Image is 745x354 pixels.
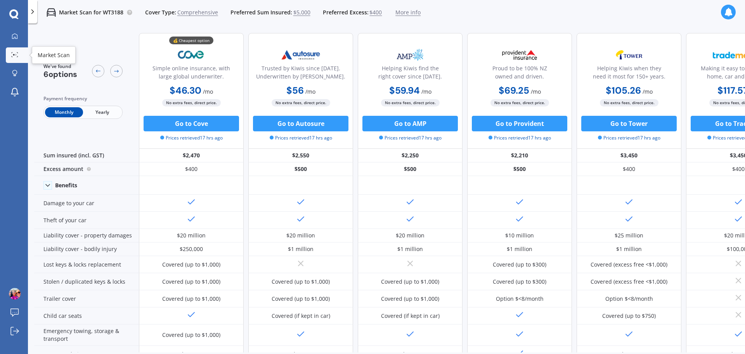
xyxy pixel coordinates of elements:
[286,232,315,239] div: $20 million
[162,261,220,269] div: Covered (up to $1,000)
[467,162,572,176] div: $500
[47,8,56,17] img: car.f15378c7a67c060ca3f3.svg
[144,116,239,131] button: Go to Cove
[169,37,213,44] div: 💰 Cheapest option
[643,88,653,95] span: / mo
[34,256,139,273] div: Lost keys & locks replacement
[369,9,382,16] span: $400
[493,278,546,286] div: Covered (up to $300)
[493,261,546,269] div: Covered (up to $300)
[43,69,77,79] span: 6 options
[591,261,667,269] div: Covered (excess free <$1,000)
[180,245,203,253] div: $250,000
[272,278,330,286] div: Covered (up to $1,000)
[177,232,206,239] div: $20 million
[59,9,123,16] p: Market Scan for WT3188
[34,324,139,346] div: Emergency towing, storage & transport
[34,242,139,256] div: Liability cover - bodily injury
[34,273,139,290] div: Stolen / duplicated keys & locks
[34,195,139,212] div: Damage to your car
[603,45,655,65] img: Tower.webp
[34,212,139,229] div: Theft of your car
[467,149,572,162] div: $2,210
[381,312,440,320] div: Covered (if kept in car)
[9,288,21,300] img: picture
[505,232,534,239] div: $10 million
[381,99,440,106] span: No extra fees, direct price.
[43,63,77,70] span: We've found
[160,134,223,141] span: Prices retrieved 17 hrs ago
[34,229,139,242] div: Liability cover - property damages
[272,312,330,320] div: Covered (if kept in car)
[489,134,551,141] span: Prices retrieved 17 hrs ago
[577,149,681,162] div: $3,450
[362,116,458,131] button: Go to AMP
[248,149,353,162] div: $2,550
[600,99,658,106] span: No extra fees, direct price.
[397,245,423,253] div: $1 million
[43,95,123,103] div: Payment frequency
[34,307,139,324] div: Child car seats
[496,295,544,303] div: Option $<8/month
[531,88,541,95] span: / mo
[55,182,77,189] div: Benefits
[288,245,314,253] div: $1 million
[145,9,176,16] span: Cover Type:
[598,134,660,141] span: Prices retrieved 17 hrs ago
[615,232,643,239] div: $25 million
[389,84,420,96] b: $59.94
[396,232,424,239] div: $20 million
[270,134,332,141] span: Prices retrieved 17 hrs ago
[581,116,677,131] button: Go to Tower
[358,162,463,176] div: $500
[286,84,304,96] b: $56
[203,88,213,95] span: / mo
[591,278,667,286] div: Covered (excess free <$1,000)
[499,84,529,96] b: $69.25
[379,134,442,141] span: Prices retrieved 17 hrs ago
[602,312,656,320] div: Covered (up to $750)
[494,45,545,65] img: Provident.png
[605,295,653,303] div: Option $<8/month
[170,84,201,96] b: $46.30
[230,9,292,16] span: Preferred Sum Insured:
[490,99,549,106] span: No extra fees, direct price.
[34,162,139,176] div: Excess amount
[293,9,310,16] span: $5,000
[45,107,83,117] span: Monthly
[38,51,70,59] div: Market Scan
[162,99,221,106] span: No extra fees, direct price.
[507,245,532,253] div: $1 million
[358,149,463,162] div: $2,250
[583,64,675,84] div: Helping Kiwis when they need it most for 150+ years.
[364,64,456,84] div: Helping Kiwis find the right cover since [DATE].
[255,64,347,84] div: Trusted by Kiwis since [DATE]. Underwritten by [PERSON_NAME].
[474,64,565,84] div: Proud to be 100% NZ owned and driven.
[166,45,217,65] img: Cove.webp
[248,162,353,176] div: $500
[381,295,439,303] div: Covered (up to $1,000)
[323,9,369,16] span: Preferred Excess:
[146,64,237,84] div: Simple online insurance, with large global underwriter.
[34,149,139,162] div: Sum insured (incl. GST)
[272,99,330,106] span: No extra fees, direct price.
[162,331,220,339] div: Covered (up to $1,000)
[139,162,244,176] div: $400
[577,162,681,176] div: $400
[275,45,326,65] img: Autosure.webp
[139,149,244,162] div: $2,470
[616,245,642,253] div: $1 million
[253,116,348,131] button: Go to Autosure
[381,278,439,286] div: Covered (up to $1,000)
[177,9,218,16] span: Comprehensive
[34,290,139,307] div: Trailer cover
[83,107,121,117] span: Yearly
[472,116,567,131] button: Go to Provident
[385,45,436,65] img: AMP.webp
[606,84,641,96] b: $105.26
[421,88,431,95] span: / mo
[272,295,330,303] div: Covered (up to $1,000)
[162,295,220,303] div: Covered (up to $1,000)
[305,88,315,95] span: / mo
[395,9,421,16] span: More info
